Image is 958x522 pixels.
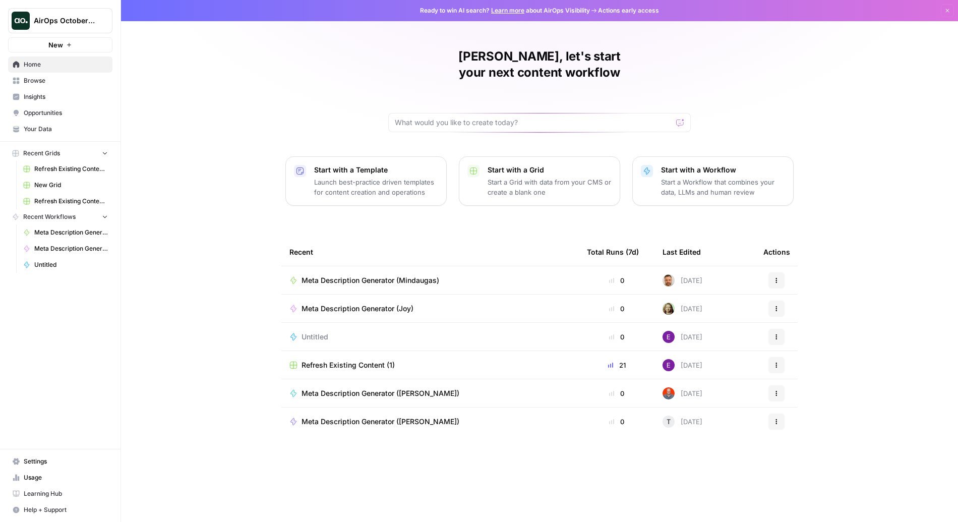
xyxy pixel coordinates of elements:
[8,453,112,470] a: Settings
[19,193,112,209] a: Refresh Existing Content (2)
[24,457,108,466] span: Settings
[34,228,108,237] span: Meta Description Generator (Mindaugas)
[289,304,571,314] a: Meta Description Generator (Joy)
[289,360,571,370] a: Refresh Existing Content (1)
[314,177,438,197] p: Launch best-practice driven templates for content creation and operations
[8,121,112,137] a: Your Data
[587,332,646,342] div: 0
[587,417,646,427] div: 0
[459,156,620,206] button: Start with a GridStart a Grid with data from your CMS or create a blank one
[24,108,108,118] span: Opportunities
[663,331,675,343] img: 43kfmuemi38zyoc4usdy4i9w48nn
[34,260,108,269] span: Untitled
[395,118,672,128] input: What would you like to create today?
[34,244,108,253] span: Meta Description Generator (Joy)
[24,60,108,69] span: Home
[488,177,612,197] p: Start a Grid with data from your CMS or create a blank one
[289,388,571,398] a: Meta Description Generator ([PERSON_NAME])
[587,238,639,266] div: Total Runs (7d)
[8,73,112,89] a: Browse
[8,89,112,105] a: Insights
[587,360,646,370] div: 21
[289,275,571,285] a: Meta Description Generator (Mindaugas)
[19,241,112,257] a: Meta Description Generator (Joy)
[663,303,675,315] img: m1ljzm7mccxyy647ln49iuazs1du
[8,486,112,502] a: Learning Hub
[23,149,60,158] span: Recent Grids
[663,387,675,399] img: 698zlg3kfdwlkwrbrsgpwna4smrc
[289,332,571,342] a: Untitled
[661,165,785,175] p: Start with a Workflow
[663,359,702,371] div: [DATE]
[23,212,76,221] span: Recent Workflows
[34,16,95,26] span: AirOps October Cohort
[8,37,112,52] button: New
[12,12,30,30] img: AirOps October Cohort Logo
[8,146,112,161] button: Recent Grids
[663,359,675,371] img: 43kfmuemi38zyoc4usdy4i9w48nn
[289,417,571,427] a: Meta Description Generator ([PERSON_NAME])
[19,161,112,177] a: Refresh Existing Content (1)
[491,7,524,14] a: Learn more
[302,332,328,342] span: Untitled
[663,274,675,286] img: gqmxupyn0gu1kzaxlwz4zgnr1xjd
[587,275,646,285] div: 0
[285,156,447,206] button: Start with a TemplateLaunch best-practice driven templates for content creation and operations
[302,275,439,285] span: Meta Description Generator (Mindaugas)
[8,105,112,121] a: Opportunities
[24,473,108,482] span: Usage
[632,156,794,206] button: Start with a WorkflowStart a Workflow that combines your data, LLMs and human review
[24,125,108,134] span: Your Data
[289,238,571,266] div: Recent
[34,164,108,173] span: Refresh Existing Content (1)
[663,387,702,399] div: [DATE]
[420,6,590,15] span: Ready to win AI search? about AirOps Visibility
[24,505,108,514] span: Help + Support
[587,304,646,314] div: 0
[663,238,701,266] div: Last Edited
[587,388,646,398] div: 0
[8,209,112,224] button: Recent Workflows
[8,470,112,486] a: Usage
[8,56,112,73] a: Home
[24,92,108,101] span: Insights
[663,303,702,315] div: [DATE]
[598,6,659,15] span: Actions early access
[663,331,702,343] div: [DATE]
[763,238,790,266] div: Actions
[667,417,671,427] span: T
[8,8,112,33] button: Workspace: AirOps October Cohort
[302,417,459,427] span: Meta Description Generator ([PERSON_NAME])
[314,165,438,175] p: Start with a Template
[663,274,702,286] div: [DATE]
[19,257,112,273] a: Untitled
[388,48,691,81] h1: [PERSON_NAME], let's start your next content workflow
[661,177,785,197] p: Start a Workflow that combines your data, LLMs and human review
[24,76,108,85] span: Browse
[19,177,112,193] a: New Grid
[302,360,395,370] span: Refresh Existing Content (1)
[34,197,108,206] span: Refresh Existing Content (2)
[34,181,108,190] span: New Grid
[488,165,612,175] p: Start with a Grid
[302,304,413,314] span: Meta Description Generator (Joy)
[302,388,459,398] span: Meta Description Generator ([PERSON_NAME])
[24,489,108,498] span: Learning Hub
[663,416,702,428] div: [DATE]
[48,40,63,50] span: New
[19,224,112,241] a: Meta Description Generator (Mindaugas)
[8,502,112,518] button: Help + Support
